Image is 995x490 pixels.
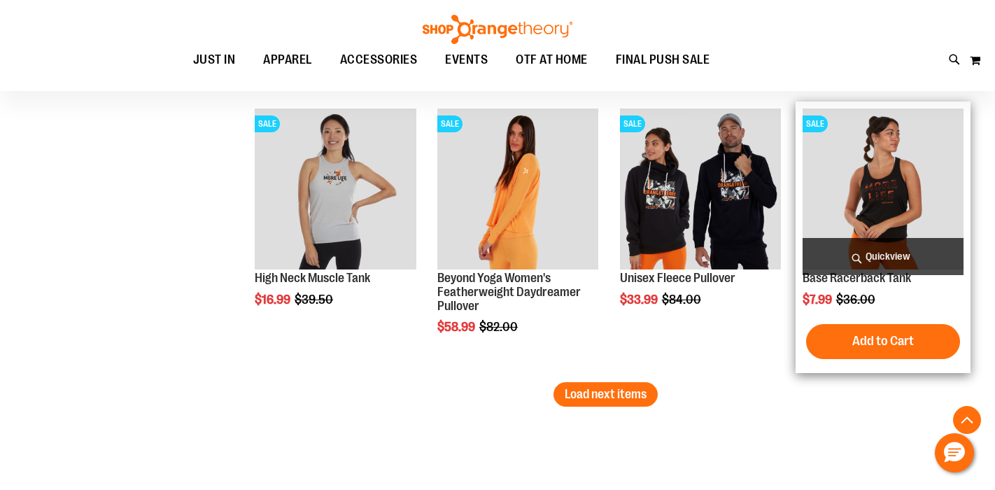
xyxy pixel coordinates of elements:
a: Product image for High Neck Muscle TankSALE [255,108,416,272]
span: ACCESSORIES [340,44,418,76]
div: product [430,101,605,370]
button: Hello, have a question? Let’s chat. [935,433,974,472]
span: $82.00 [479,320,520,334]
span: FINAL PUSH SALE [616,44,710,76]
div: product [796,101,971,373]
a: JUST IN [179,44,250,76]
span: JUST IN [193,44,236,76]
span: OTF AT HOME [516,44,588,76]
div: product [248,101,423,342]
span: $84.00 [662,293,703,307]
span: SALE [620,115,645,132]
img: Shop Orangetheory [421,15,574,44]
span: $36.00 [836,293,877,307]
span: $7.99 [803,293,834,307]
button: Add to Cart [806,324,960,359]
img: Product image for Base Racerback Tank [803,108,964,269]
a: OTF AT HOME [502,44,602,76]
img: Product image for Beyond Yoga Womens Featherweight Daydreamer Pullover [437,108,598,269]
a: High Neck Muscle Tank [255,271,370,285]
img: Product image for High Neck Muscle Tank [255,108,416,269]
span: $58.99 [437,320,477,334]
a: Base Racerback Tank [803,271,911,285]
span: SALE [437,115,463,132]
a: Product image for Base Racerback TankSALE [803,108,964,272]
span: $16.99 [255,293,292,307]
a: Product image for Beyond Yoga Womens Featherweight Daydreamer PulloverSALE [437,108,598,272]
button: Back To Top [953,406,981,434]
a: Quickview [803,238,964,275]
a: Unisex Fleece Pullover [620,271,735,285]
span: APPAREL [263,44,312,76]
a: ACCESSORIES [326,44,432,76]
span: $39.50 [295,293,335,307]
a: EVENTS [431,44,502,76]
span: SALE [803,115,828,132]
button: Load next items [553,382,658,407]
div: product [613,101,788,342]
span: Add to Cart [852,333,914,349]
span: $33.99 [620,293,660,307]
span: EVENTS [445,44,488,76]
a: FINAL PUSH SALE [602,44,724,76]
span: Load next items [565,387,647,401]
a: Product image for Unisex Fleece PulloverSALE [620,108,781,272]
span: SALE [255,115,280,132]
a: APPAREL [249,44,326,76]
img: Product image for Unisex Fleece Pullover [620,108,781,269]
a: Beyond Yoga Women's Featherweight Daydreamer Pullover [437,271,581,313]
